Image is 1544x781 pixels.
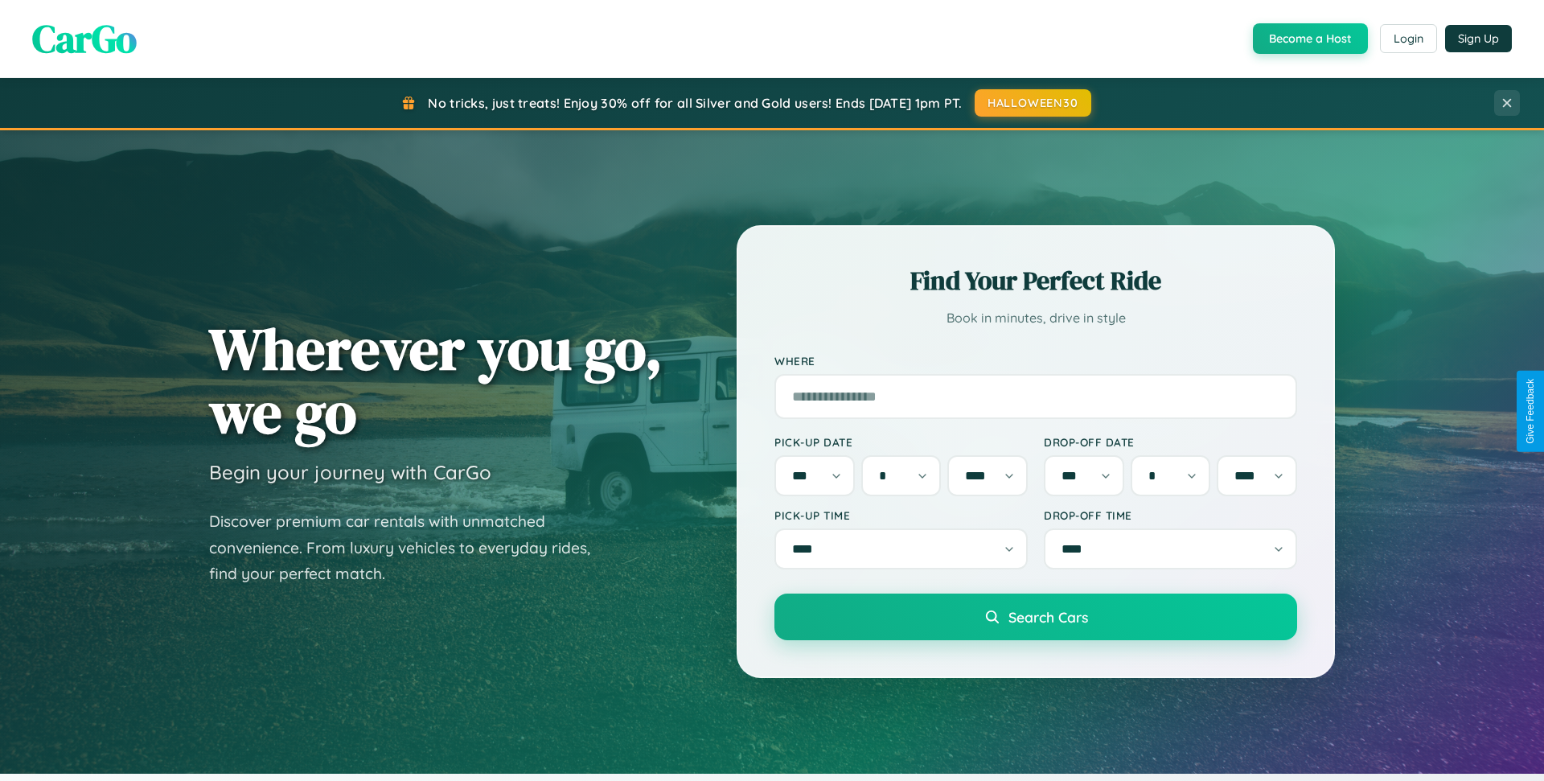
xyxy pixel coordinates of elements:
[774,508,1028,522] label: Pick-up Time
[1445,25,1512,52] button: Sign Up
[1253,23,1368,54] button: Become a Host
[1008,608,1088,626] span: Search Cars
[1044,435,1297,449] label: Drop-off Date
[774,306,1297,330] p: Book in minutes, drive in style
[774,263,1297,298] h2: Find Your Perfect Ride
[209,460,491,484] h3: Begin your journey with CarGo
[428,95,962,111] span: No tricks, just treats! Enjoy 30% off for all Silver and Gold users! Ends [DATE] 1pm PT.
[32,12,137,65] span: CarGo
[975,89,1091,117] button: HALLOWEEN30
[209,508,611,587] p: Discover premium car rentals with unmatched convenience. From luxury vehicles to everyday rides, ...
[774,435,1028,449] label: Pick-up Date
[774,354,1297,368] label: Where
[1525,379,1536,444] div: Give Feedback
[774,594,1297,640] button: Search Cars
[1380,24,1437,53] button: Login
[209,317,663,444] h1: Wherever you go, we go
[1044,508,1297,522] label: Drop-off Time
